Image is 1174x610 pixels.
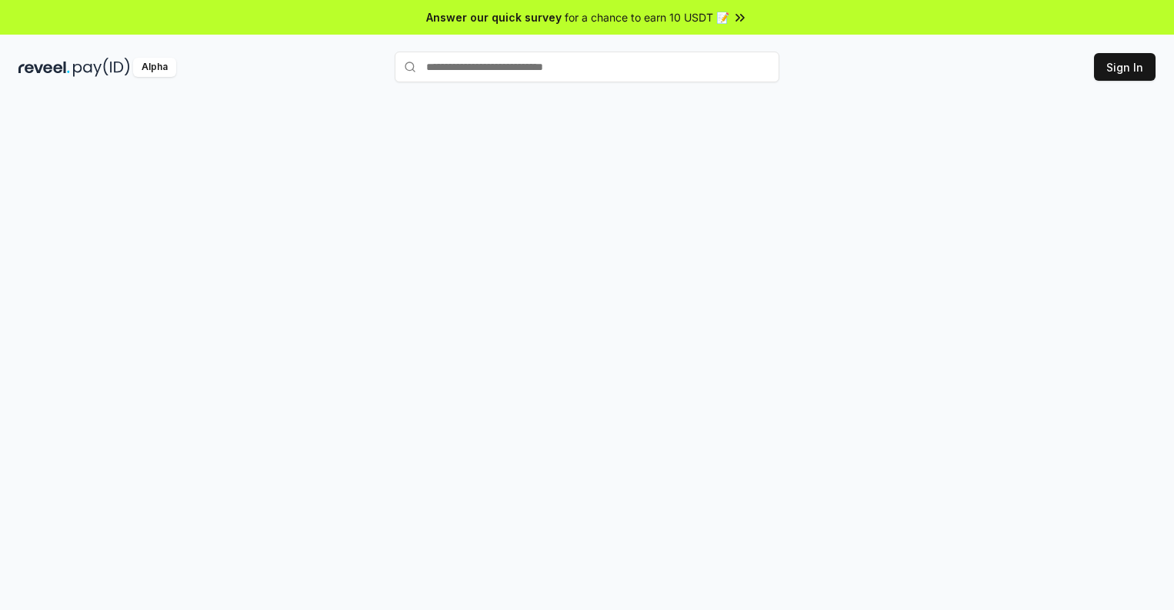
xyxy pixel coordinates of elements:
[426,9,562,25] span: Answer our quick survey
[73,58,130,77] img: pay_id
[133,58,176,77] div: Alpha
[1094,53,1156,81] button: Sign In
[565,9,729,25] span: for a chance to earn 10 USDT 📝
[18,58,70,77] img: reveel_dark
